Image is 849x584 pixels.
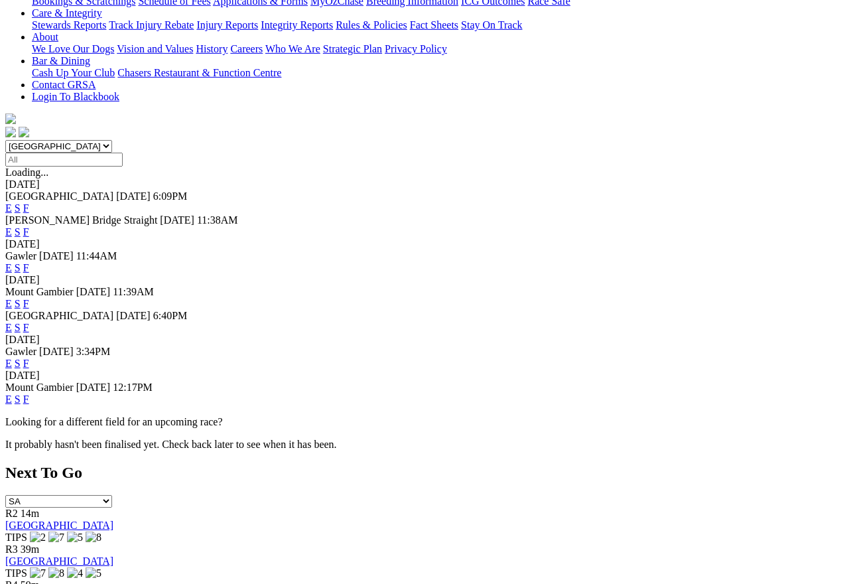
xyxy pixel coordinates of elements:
[160,214,194,226] span: [DATE]
[5,202,12,214] a: E
[230,43,263,54] a: Careers
[5,520,113,531] a: [GEOGRAPHIC_DATA]
[15,262,21,273] a: S
[5,370,844,382] div: [DATE]
[76,382,111,393] span: [DATE]
[32,43,844,55] div: About
[32,31,58,42] a: About
[113,382,153,393] span: 12:17PM
[30,567,46,579] img: 7
[5,250,36,261] span: Gawler
[117,67,281,78] a: Chasers Restaurant & Function Centre
[39,346,74,357] span: [DATE]
[15,394,21,405] a: S
[23,358,29,369] a: F
[32,91,119,102] a: Login To Blackbook
[23,202,29,214] a: F
[5,334,844,346] div: [DATE]
[39,250,74,261] span: [DATE]
[153,190,188,202] span: 6:09PM
[32,19,106,31] a: Stewards Reports
[67,532,83,544] img: 5
[153,310,188,321] span: 6:40PM
[5,439,337,450] partial: It probably hasn't been finalised yet. Check back later to see when it has been.
[5,190,113,202] span: [GEOGRAPHIC_DATA]
[23,322,29,333] a: F
[23,262,29,273] a: F
[76,286,111,297] span: [DATE]
[385,43,447,54] a: Privacy Policy
[15,322,21,333] a: S
[461,19,522,31] a: Stay On Track
[5,382,74,393] span: Mount Gambier
[5,508,18,519] span: R2
[5,322,12,333] a: E
[21,544,39,555] span: 39m
[5,274,844,286] div: [DATE]
[5,214,157,226] span: [PERSON_NAME] Bridge Straight
[23,226,29,238] a: F
[196,19,258,31] a: Injury Reports
[5,226,12,238] a: E
[86,532,101,544] img: 8
[5,179,844,190] div: [DATE]
[5,167,48,178] span: Loading...
[265,43,320,54] a: Who We Are
[5,238,844,250] div: [DATE]
[32,7,102,19] a: Care & Integrity
[116,190,151,202] span: [DATE]
[30,532,46,544] img: 2
[19,127,29,137] img: twitter.svg
[15,226,21,238] a: S
[23,394,29,405] a: F
[5,262,12,273] a: E
[196,43,228,54] a: History
[5,286,74,297] span: Mount Gambier
[5,394,12,405] a: E
[5,544,18,555] span: R3
[113,286,154,297] span: 11:39AM
[32,67,115,78] a: Cash Up Your Club
[5,358,12,369] a: E
[109,19,194,31] a: Track Injury Rebate
[21,508,39,519] span: 14m
[5,346,36,357] span: Gawler
[32,43,114,54] a: We Love Our Dogs
[67,567,83,579] img: 4
[23,298,29,309] a: F
[15,358,21,369] a: S
[32,67,844,79] div: Bar & Dining
[32,19,844,31] div: Care & Integrity
[336,19,407,31] a: Rules & Policies
[48,532,64,544] img: 7
[5,310,113,321] span: [GEOGRAPHIC_DATA]
[5,555,113,567] a: [GEOGRAPHIC_DATA]
[261,19,333,31] a: Integrity Reports
[5,416,844,428] p: Looking for a different field for an upcoming race?
[32,55,90,66] a: Bar & Dining
[32,79,96,90] a: Contact GRSA
[48,567,64,579] img: 8
[5,298,12,309] a: E
[76,250,117,261] span: 11:44AM
[86,567,101,579] img: 5
[116,310,151,321] span: [DATE]
[5,127,16,137] img: facebook.svg
[5,113,16,124] img: logo-grsa-white.png
[323,43,382,54] a: Strategic Plan
[5,567,27,579] span: TIPS
[15,202,21,214] a: S
[117,43,193,54] a: Vision and Values
[197,214,238,226] span: 11:38AM
[15,298,21,309] a: S
[5,532,27,543] span: TIPS
[5,464,844,482] h2: Next To Go
[76,346,111,357] span: 3:34PM
[410,19,458,31] a: Fact Sheets
[5,153,123,167] input: Select date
